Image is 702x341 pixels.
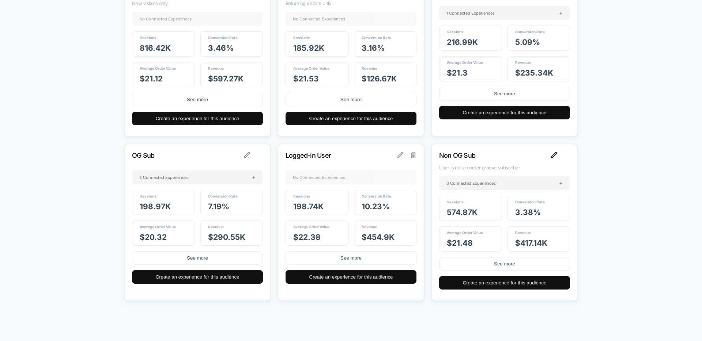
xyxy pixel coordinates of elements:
[515,30,545,34] span: Conversion Rate
[132,112,263,125] button: Create an experience for this audience
[447,60,483,65] span: Average Order Value
[447,68,468,77] span: $ 21.3
[362,35,391,40] span: Conversion Rate
[140,66,176,70] span: Average Order Value
[132,270,263,284] button: Create an experience for this audience
[208,74,244,83] span: $ 597.27k
[286,112,416,125] button: Create an experience for this audience
[447,230,483,235] span: Average Order Value
[293,202,324,211] span: 198.74k
[286,251,416,265] button: See more
[411,152,416,158] img: delete
[362,233,395,242] span: $ 454.9k
[286,270,416,284] button: Create an experience for this audience
[293,194,310,198] span: Sessions
[515,60,531,65] span: Revenue
[447,38,478,47] span: 216.99k
[132,0,263,6] span: New visitors only
[559,9,563,16] span: +
[447,238,473,248] span: $ 21.48
[252,174,256,181] span: +
[447,30,464,34] span: Sessions
[132,251,263,265] button: See more
[515,38,540,47] span: 5.09 %
[208,233,245,242] span: $ 290.55k
[140,202,171,211] span: 198.97k
[286,0,416,6] span: Returning visitors only
[362,202,390,211] span: 10.23 %
[208,66,224,70] span: Revenue
[439,152,550,159] p: Non OG Sub
[208,225,224,229] span: Revenue
[515,238,547,248] span: $ 417.14k
[208,194,238,198] span: Conversion Rate
[362,225,377,229] span: Revenue
[139,175,189,180] span: 2 Connected Experiences
[439,106,570,119] button: Create an experience for this audience
[447,200,464,204] span: Sessions
[293,74,319,83] span: $ 21.53
[515,208,541,217] span: 3.38 %
[132,152,243,159] p: OG Sub
[397,152,403,158] img: edit
[286,152,397,159] p: Logged-in User
[439,257,570,271] button: See more
[286,93,416,106] button: See more
[551,152,558,158] img: edit
[208,35,238,40] span: Conversion Rate
[362,43,385,53] span: 3.16 %
[515,230,531,235] span: Revenue
[140,35,156,40] span: Sessions
[446,181,496,186] span: 3 Connected Experiences
[293,43,324,53] span: 185.92k
[559,180,563,187] span: +
[140,225,176,229] span: Average Order Value
[208,43,234,53] span: 3.46 %
[362,66,377,70] span: Revenue
[362,194,391,198] span: Conversion Rate
[447,208,478,217] span: 574.87k
[293,233,321,242] span: $ 22.38
[244,152,250,158] img: edit
[515,200,545,204] span: Conversion Rate
[446,11,495,16] span: 1 Connected Experiences
[439,87,570,100] button: See more
[439,276,570,290] button: Create an experience for this audience
[293,35,310,40] span: Sessions
[140,43,171,53] span: 816.42k
[132,93,263,106] button: See more
[293,66,329,70] span: Average Order Value
[140,194,156,198] span: Sessions
[293,225,329,229] span: Average Order Value
[208,202,229,211] span: 7.19 %
[140,74,163,83] span: $ 21.12
[362,74,397,83] span: $ 126.67k
[439,165,570,170] span: User is not an order groove subscriber.
[140,233,167,242] span: $ 20.32
[515,68,553,77] span: $ 235.34k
